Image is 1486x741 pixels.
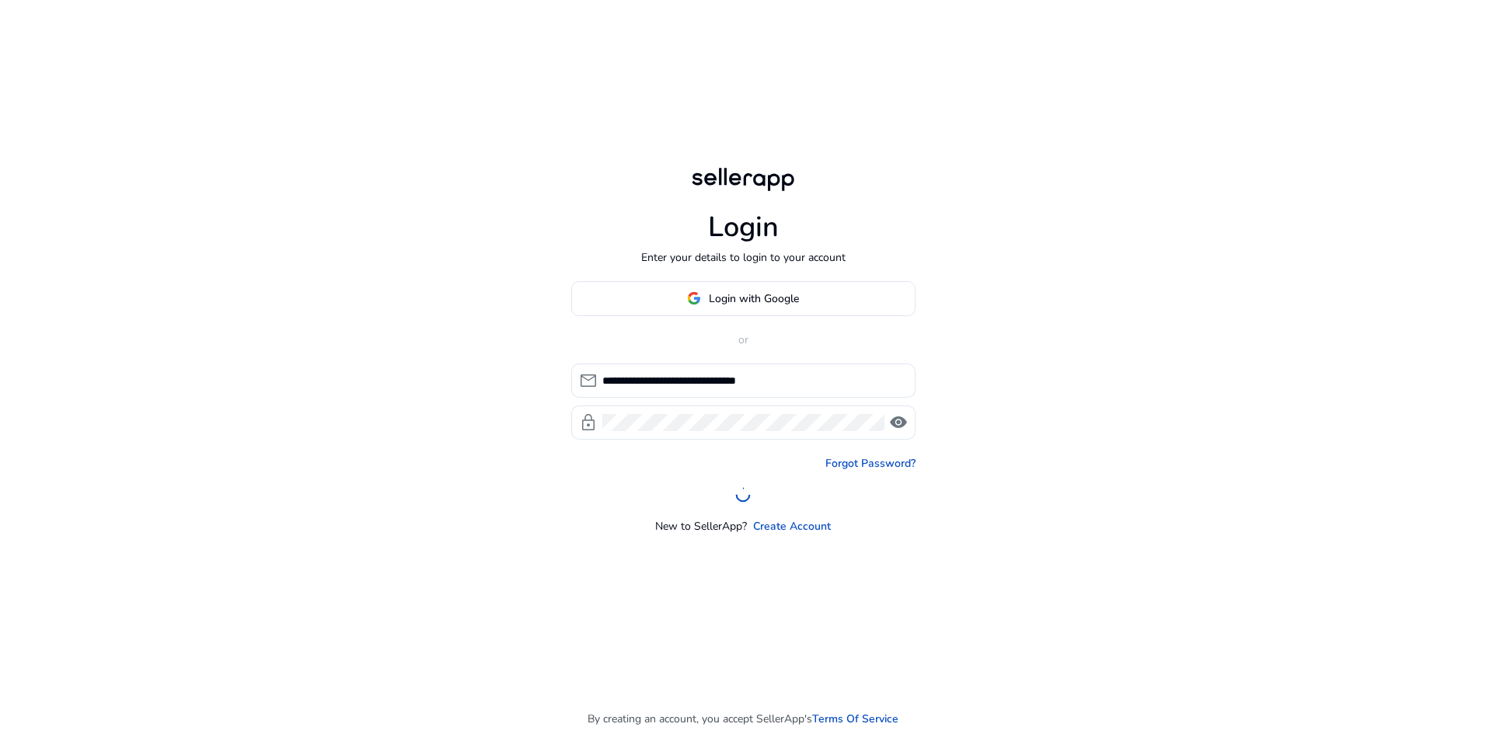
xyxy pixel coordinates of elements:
[812,711,898,727] a: Terms Of Service
[579,413,598,432] span: lock
[571,332,916,348] p: or
[753,518,831,534] a: Create Account
[708,210,779,244] h1: Login
[825,455,916,471] a: Forgot Password?
[641,249,846,266] p: Enter your details to login to your account
[687,291,701,305] img: google-logo.svg
[889,413,908,432] span: visibility
[579,371,598,390] span: mail
[571,281,916,316] button: Login with Google
[655,518,747,534] p: New to SellerApp?
[709,290,799,307] span: Login with Google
